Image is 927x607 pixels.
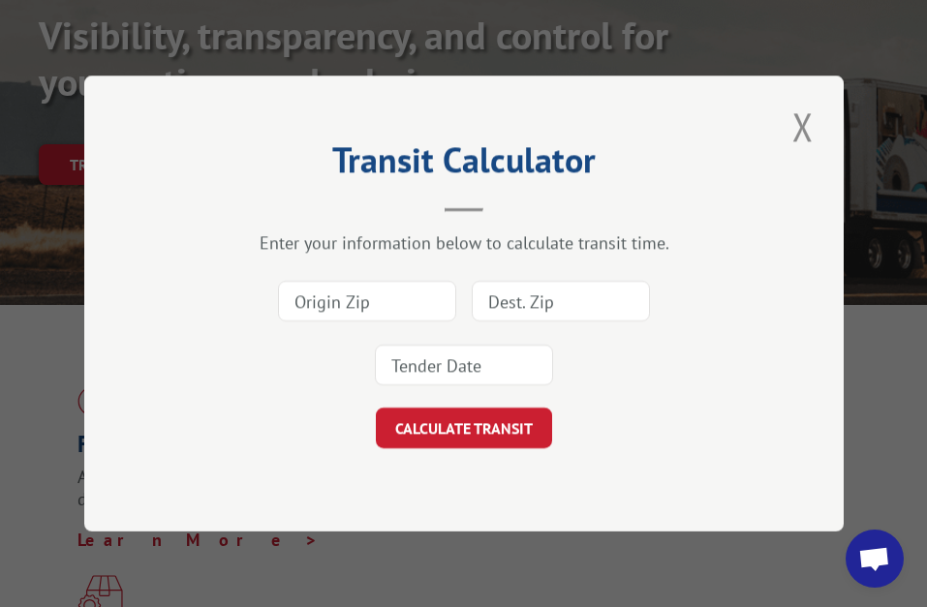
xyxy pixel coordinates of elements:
button: CALCULATE TRANSIT [376,408,552,448]
input: Tender Date [375,345,553,385]
button: Close modal [787,100,819,153]
input: Dest. Zip [472,281,650,321]
h2: Transit Calculator [181,146,747,183]
a: Open chat [846,530,904,588]
div: Enter your information below to calculate transit time. [181,231,747,254]
input: Origin Zip [278,281,456,321]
